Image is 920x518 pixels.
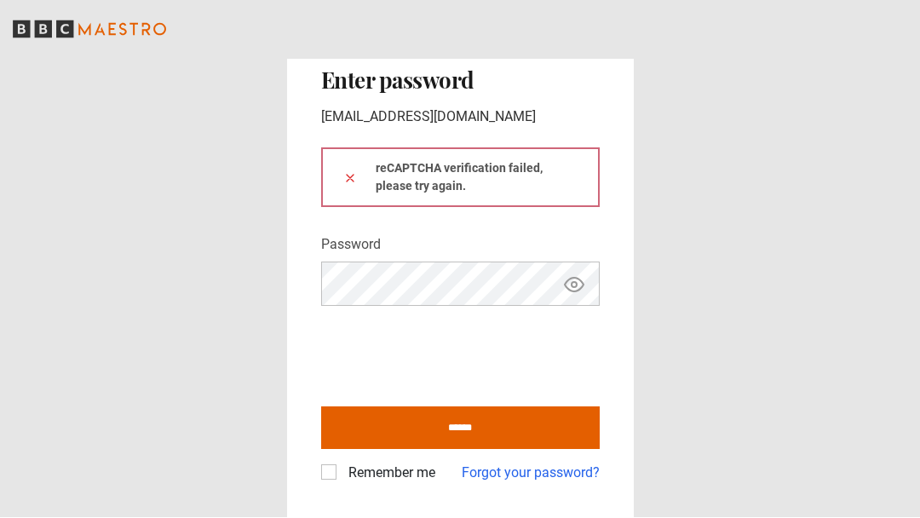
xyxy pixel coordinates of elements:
div: reCAPTCHA verification failed, please try again. [321,148,600,208]
a: Forgot your password? [462,463,600,484]
button: Show password [560,270,589,300]
iframe: reCAPTCHA [321,320,580,387]
svg: BBC Maestro [13,17,166,43]
label: Password [321,235,381,256]
h2: Enter password [321,68,600,94]
label: Remember me [342,463,435,484]
p: [EMAIL_ADDRESS][DOMAIN_NAME] [321,107,600,128]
